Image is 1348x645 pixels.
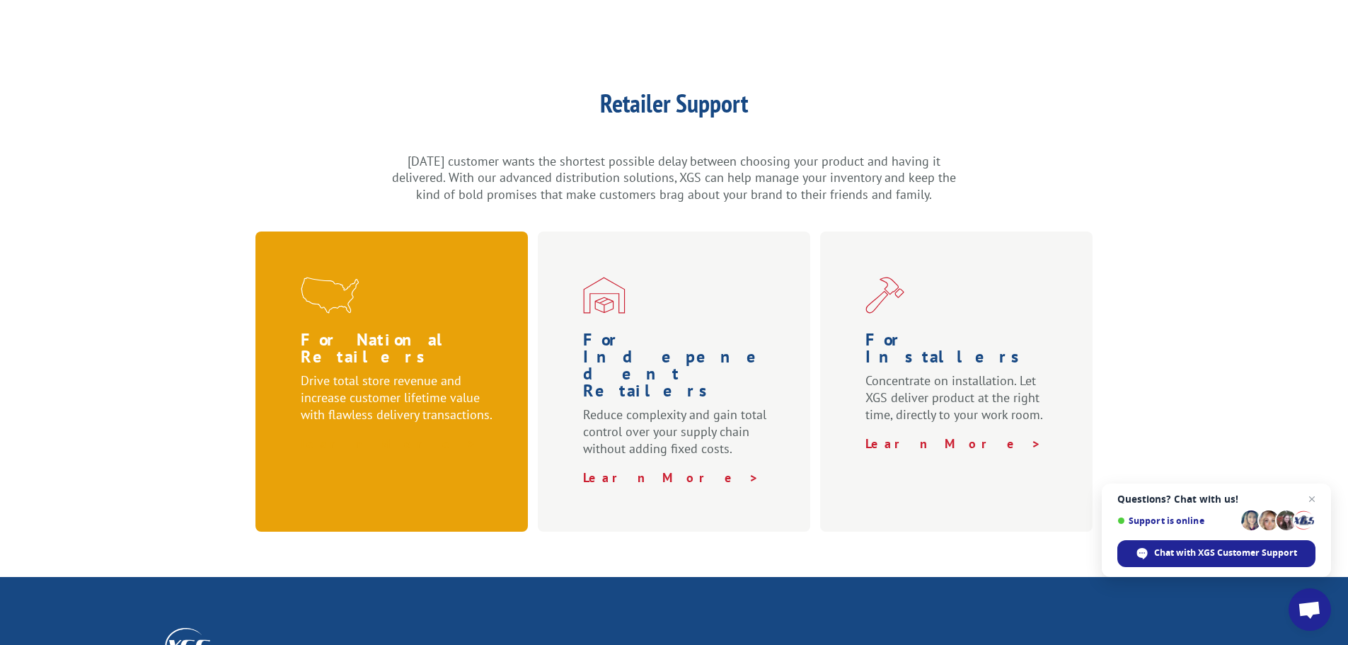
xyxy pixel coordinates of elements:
p: Concentrate on installation. Let XGS deliver product at the right time, directly to your work room. [865,372,1053,435]
a: Learn More > [301,435,477,452]
a: Learn More > [865,435,1042,452]
img: xgs-icon-nationwide-reach-red [301,277,359,314]
span: Chat with XGS Customer Support [1154,547,1297,559]
span: Support is online [1117,515,1236,526]
div: Chat with XGS Customer Support [1117,540,1315,567]
p: Reduce complexity and gain total control over your supply chain without adding fixed costs. [583,406,771,469]
h1: For Indepenedent Retailers [583,331,771,406]
img: XGS_Icon_Installers_Red [865,277,904,314]
h1: For Installers [865,331,1053,372]
div: Open chat [1289,588,1331,631]
span: Questions? Chat with us! [1117,493,1315,505]
h1: For National Retailers [301,331,500,372]
h1: Retailer Support [391,91,957,123]
a: Learn More > [583,469,759,486]
p: Drive total store revenue and increase customer lifetime value with flawless delivery transactions. [301,372,500,435]
p: [DATE] customer wants the shortest possible delay between choosing your product and having it del... [391,153,957,203]
img: XGS_Icon_SMBFlooringRetailer_Red [583,277,626,314]
span: Close chat [1303,491,1320,508]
